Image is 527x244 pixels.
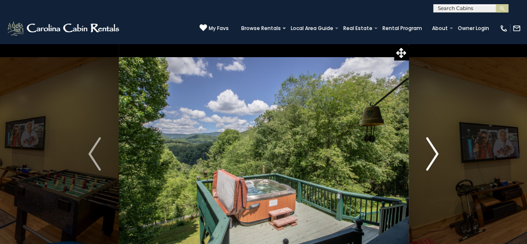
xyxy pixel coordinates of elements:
[287,23,337,34] a: Local Area Guide
[512,24,521,33] img: mail-regular-white.png
[209,25,229,32] span: My Favs
[88,137,101,171] img: arrow
[378,23,426,34] a: Rental Program
[454,23,493,34] a: Owner Login
[500,24,508,33] img: phone-regular-white.png
[428,23,452,34] a: About
[237,23,285,34] a: Browse Rentals
[339,23,377,34] a: Real Estate
[426,137,439,171] img: arrow
[200,24,229,33] a: My Favs
[6,20,122,37] img: White-1-2.png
